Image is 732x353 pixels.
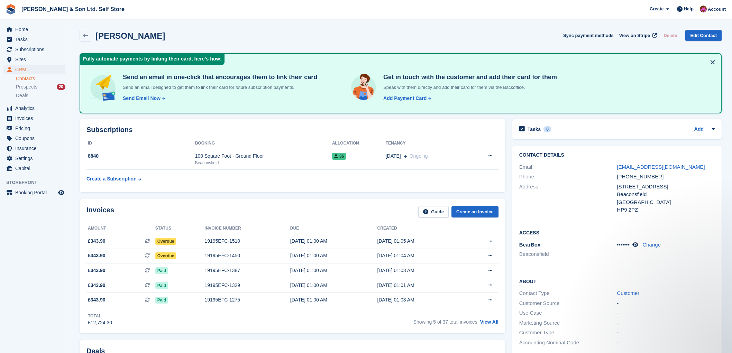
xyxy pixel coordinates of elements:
[617,173,715,181] div: [PHONE_NUMBER]
[617,242,630,248] span: •••••••
[3,164,65,173] a: menu
[86,175,137,183] div: Create a Subscription
[16,75,65,82] a: Contacts
[617,206,715,214] div: HP9 2PZ
[619,32,650,39] span: View on Stripe
[195,138,332,149] th: Booking
[6,179,69,186] span: Storefront
[519,163,617,171] div: Email
[290,223,377,234] th: Due
[3,55,65,64] a: menu
[3,103,65,113] a: menu
[88,267,106,274] span: £343.90
[381,73,557,81] h4: Get in touch with the customer and add their card for them
[15,55,57,64] span: Sites
[381,95,432,102] a: Add Payment Card
[16,84,37,90] span: Prospects
[519,173,617,181] div: Phone
[519,329,617,337] div: Customer Type
[519,229,715,236] h2: Access
[519,309,617,317] div: Use Case
[88,313,112,319] div: Total
[88,296,106,304] span: £343.90
[3,143,65,153] a: menu
[120,73,317,81] h4: Send an email in one-click that encourages them to link their card
[661,30,680,41] button: Delete
[290,267,377,274] div: [DATE] 01:00 AM
[381,84,557,91] p: Speak with them directly and add their card for them via the Backoffice.
[684,6,694,12] span: Help
[15,65,57,74] span: CRM
[155,297,168,304] span: Paid
[120,84,317,91] p: Send an email designed to get them to link their card for future subscription payments.
[204,238,290,245] div: 19195EFC-1510
[386,138,470,149] th: Tenancy
[155,282,168,289] span: Paid
[650,6,664,12] span: Create
[88,238,106,245] span: £343.90
[410,153,428,159] span: Ongoing
[88,252,106,259] span: £343.90
[617,329,715,337] div: -
[617,198,715,206] div: [GEOGRAPHIC_DATA]
[413,319,477,325] span: Showing 5 of 37 total invoices
[642,242,661,248] a: Change
[86,173,141,185] a: Create a Subscription
[195,160,332,166] div: Beaconsfield
[155,252,176,259] span: Overdue
[204,252,290,259] div: 19195EFC-1450
[694,126,704,133] a: Add
[3,188,65,197] a: menu
[80,54,225,65] div: Fully automate payments by linking their card, here's how:
[451,206,498,217] a: Create an Invoice
[290,282,377,289] div: [DATE] 01:00 AM
[204,267,290,274] div: 19195EFC-1387
[377,238,465,245] div: [DATE] 01:05 AM
[290,238,377,245] div: [DATE] 01:00 AM
[519,289,617,297] div: Contact Type
[519,242,541,248] span: BearBox
[3,25,65,34] a: menu
[204,296,290,304] div: 19195EFC-1275
[86,223,155,234] th: Amount
[3,65,65,74] a: menu
[95,31,165,40] h2: [PERSON_NAME]
[528,126,541,132] h2: Tasks
[617,290,639,296] a: Customer
[617,183,715,191] div: [STREET_ADDRESS]
[685,30,722,41] a: Edit Contact
[16,92,65,99] a: Deals
[519,339,617,347] div: Accounting Nominal Code
[617,191,715,198] div: Beaconsfield
[57,188,65,197] a: Preview store
[377,282,465,289] div: [DATE] 01:01 AM
[383,95,427,102] div: Add Payment Card
[88,319,112,326] div: £12,724.30
[19,3,127,15] a: [PERSON_NAME] & Son Ltd. Self Store
[708,6,726,13] span: Account
[123,95,161,102] div: Send Email Now
[86,138,195,149] th: ID
[89,73,117,102] img: send-email-b5881ef4c8f827a638e46e229e590028c7e36e3a6c99d2365469aff88783de13.svg
[377,296,465,304] div: [DATE] 01:03 AM
[563,30,614,41] button: Sync payment methods
[15,188,57,197] span: Booking Portal
[332,153,346,160] span: 36
[3,123,65,133] a: menu
[349,73,378,102] img: get-in-touch-e3e95b6451f4e49772a6039d3abdde126589d6f45a760754adfa51be33bf0f70.svg
[519,152,715,158] h2: Contact Details
[480,319,498,325] a: View All
[3,113,65,123] a: menu
[386,152,401,160] span: [DATE]
[3,45,65,54] a: menu
[86,152,195,160] div: 8840
[617,319,715,327] div: -
[15,154,57,163] span: Settings
[519,319,617,327] div: Marketing Source
[3,154,65,163] a: menu
[700,6,707,12] img: Kate Standish
[15,113,57,123] span: Invoices
[57,84,65,90] div: 20
[543,126,551,132] div: 0
[195,152,332,160] div: 100 Square Foot - Ground Floor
